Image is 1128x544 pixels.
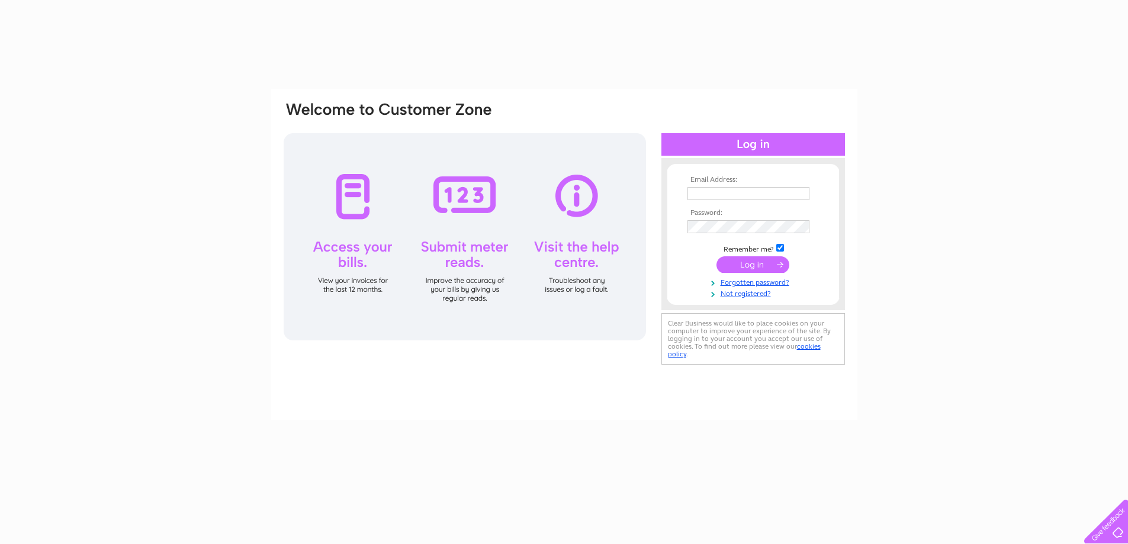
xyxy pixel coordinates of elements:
[684,209,822,217] th: Password:
[668,342,821,358] a: cookies policy
[687,287,822,298] a: Not registered?
[684,176,822,184] th: Email Address:
[684,242,822,254] td: Remember me?
[661,313,845,365] div: Clear Business would like to place cookies on your computer to improve your experience of the sit...
[687,276,822,287] a: Forgotten password?
[716,256,789,273] input: Submit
